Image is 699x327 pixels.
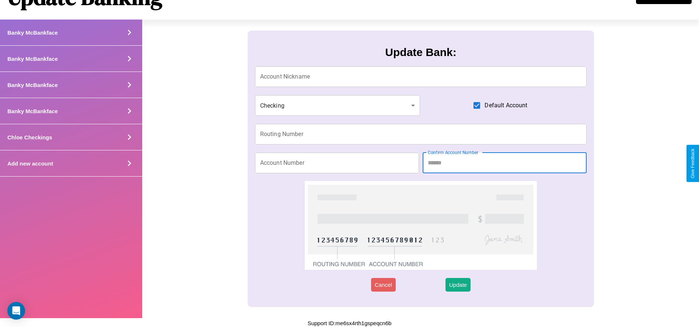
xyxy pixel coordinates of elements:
h3: Update Bank: [385,46,456,59]
div: Checking [255,95,420,116]
img: check [305,181,537,270]
button: Cancel [371,278,396,292]
button: Update [445,278,471,292]
h4: Banky McBankface [7,56,58,62]
h4: Add new account [7,160,53,167]
h4: Chloe Checkings [7,134,52,140]
span: Default Account [485,101,527,110]
div: Open Intercom Messenger [7,302,25,320]
h4: Banky McBankface [7,108,58,114]
label: Confirm Account Number [428,149,478,156]
div: Give Feedback [690,149,695,178]
h4: Banky McBankface [7,82,58,88]
h4: Banky McBankface [7,29,58,36]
